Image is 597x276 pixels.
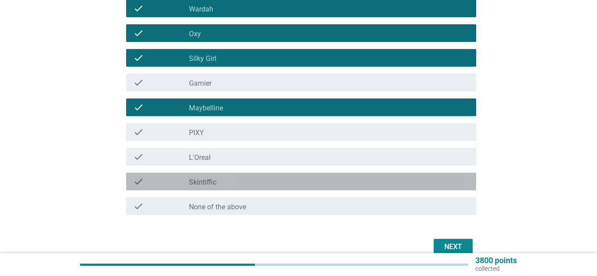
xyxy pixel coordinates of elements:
[189,5,213,14] label: Wardah
[133,176,144,187] i: check
[189,178,216,187] label: Skintiffic
[133,102,144,113] i: check
[189,54,216,63] label: Silky Girl
[189,104,223,113] label: Maybelline
[189,79,212,88] label: Garnier
[133,127,144,137] i: check
[133,3,144,14] i: check
[133,151,144,162] i: check
[189,153,211,162] label: L'Oreal
[434,239,473,255] button: Next
[133,53,144,63] i: check
[133,77,144,88] i: check
[133,28,144,38] i: check
[189,203,246,212] label: None of the above
[475,265,517,272] p: collected
[475,257,517,265] p: 3800 points
[133,201,144,212] i: check
[189,30,201,38] label: Oxy
[441,242,466,252] div: Next
[189,129,204,137] label: PIXY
